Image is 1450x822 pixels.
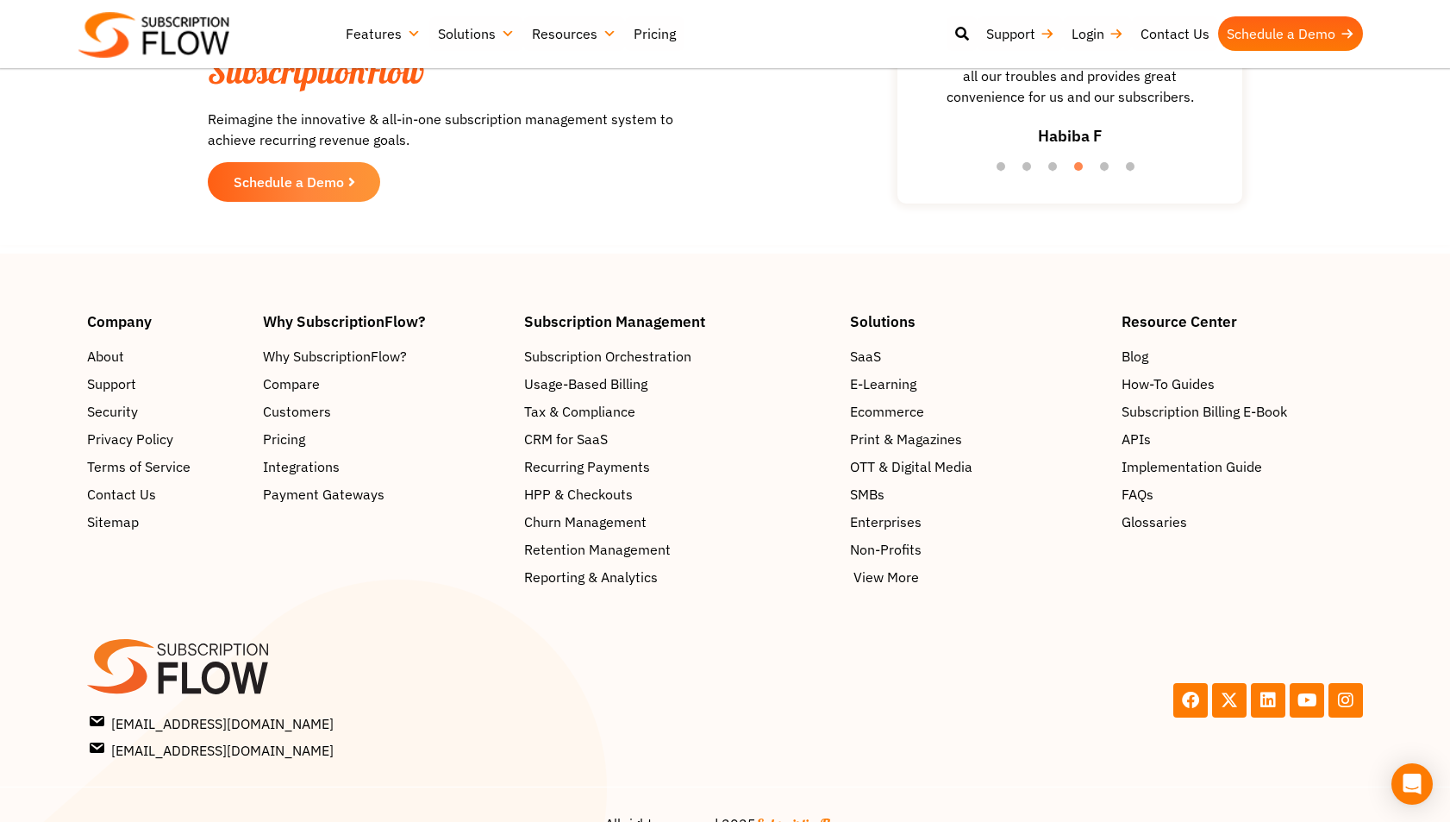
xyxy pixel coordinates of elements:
[263,485,508,505] a: Payment Gateways
[850,430,962,450] span: Print & Magazines
[524,347,691,367] span: Subscription Orchestration
[1132,16,1218,51] a: Contact Us
[87,485,156,505] span: Contact Us
[1038,124,1102,147] h3: Habiba F
[850,457,972,478] span: OTT & Digital Media
[524,430,608,450] span: CRM for SaaS
[850,430,1104,450] a: Print & Magazines
[87,374,246,395] a: Support
[1122,402,1287,423] span: Subscription Billing E-Book
[87,430,173,450] span: Privacy Policy
[87,640,268,695] img: SF-logo
[524,314,833,329] h4: Subscription Management
[997,162,1014,179] button: 1 of 6
[263,457,340,478] span: Integrations
[87,314,246,329] h4: Company
[1122,430,1363,450] a: APIs
[850,374,1104,395] a: E-Learning
[850,402,924,423] span: Ecommerce
[87,457,191,478] span: Terms of Service
[87,347,124,367] span: About
[1122,430,1151,450] span: APIs
[234,175,344,189] span: Schedule a Demo
[850,512,922,533] span: Enterprises
[850,314,1104,329] h4: Solutions
[524,457,833,478] a: Recurring Payments
[524,485,833,505] a: HPP & Checkouts
[1100,162,1117,179] button: 5 of 6
[524,568,658,588] span: Reporting & Analytics
[263,347,508,367] a: Why SubscriptionFlow?
[1022,162,1040,179] button: 2 of 6
[87,512,246,533] a: Sitemap
[524,512,833,533] a: Churn Management
[1122,512,1187,533] span: Glossaries
[1126,162,1143,179] button: 6 of 6
[850,568,1104,588] a: View More
[850,347,1104,367] a: SaaS
[850,540,1104,561] a: Non-Profits
[263,430,305,450] span: Pricing
[978,16,1063,51] a: Support
[263,402,331,423] span: Customers
[87,402,246,423] a: Security
[524,540,671,561] span: Retention Management
[1122,402,1363,423] a: Subscription Billing E-Book
[263,457,508,478] a: Integrations
[91,738,334,761] span: [EMAIL_ADDRESS][DOMAIN_NAME]
[524,347,833,367] a: Subscription Orchestration
[524,374,647,395] span: Usage-Based Billing
[91,712,334,734] span: [EMAIL_ADDRESS][DOMAIN_NAME]
[523,16,625,51] a: Resources
[850,374,916,395] span: E-Learning
[1122,374,1215,395] span: How-To Guides
[87,402,138,423] span: Security
[1063,16,1132,51] a: Login
[524,540,833,561] a: Retention Management
[850,402,1104,423] a: Ecommerce
[850,512,1104,533] a: Enterprises
[1122,347,1363,367] a: Blog
[1122,512,1363,533] a: Glossaries
[263,374,508,395] a: Compare
[850,485,884,505] span: SMBs
[78,12,229,58] img: Subscriptionflow
[87,457,246,478] a: Terms of Service
[1122,485,1153,505] span: FAQs
[1122,374,1363,395] a: How-To Guides
[524,402,833,423] a: Tax & Compliance
[524,402,635,423] span: Tax & Compliance
[1122,347,1148,367] span: Blog
[1218,16,1363,51] a: Schedule a Demo
[263,314,508,329] h4: Why SubscriptionFlow?
[1122,457,1262,478] span: Implementation Guide
[524,374,833,395] a: Usage-Based Billing
[87,512,139,533] span: Sitemap
[1074,162,1091,179] button: 4 of 6
[853,568,919,588] span: View More
[524,430,833,450] a: CRM for SaaS
[850,347,881,367] span: SaaS
[850,485,1104,505] a: SMBs
[87,430,246,450] a: Privacy Policy
[337,16,429,51] a: Features
[263,485,384,505] span: Payment Gateways
[1122,485,1363,505] a: FAQs
[208,109,682,150] p: Reimagine the innovative & all-in-one subscription management system to achieve recurring revenue...
[208,16,682,91] h2: Scale and Grow with
[263,430,508,450] a: Pricing
[850,540,922,561] span: Non-Profits
[91,738,720,761] a: [EMAIL_ADDRESS][DOMAIN_NAME]
[263,402,508,423] a: Customers
[524,485,633,505] span: HPP & Checkouts
[1048,162,1066,179] button: 3 of 6
[87,347,246,367] a: About
[87,374,136,395] span: Support
[625,16,684,51] a: Pricing
[524,568,833,588] a: Reporting & Analytics
[524,457,650,478] span: Recurring Payments
[850,457,1104,478] a: OTT & Digital Media
[1391,763,1433,805] div: Open Intercom Messenger
[263,347,407,367] span: Why SubscriptionFlow?
[524,512,647,533] span: Churn Management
